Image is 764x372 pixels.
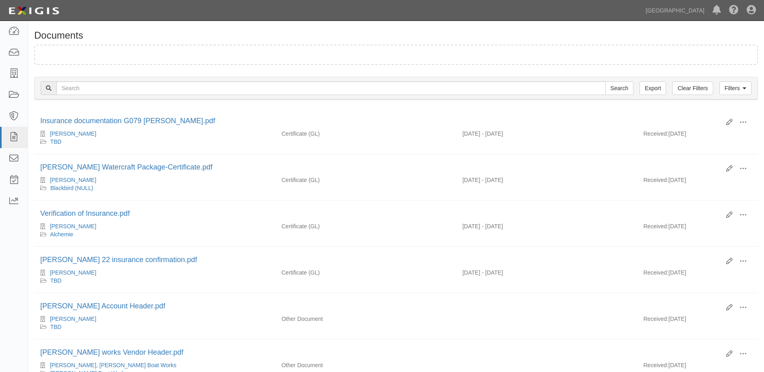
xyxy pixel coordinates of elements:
div: Insurance documentation G079 Thurber.pdf [40,116,720,126]
a: Filters [719,81,752,95]
div: TBD [40,323,269,331]
h1: Documents [34,30,758,41]
div: Effective 07/23/2025 - Expiration 07/23/2026 [456,176,637,184]
div: [DATE] [637,130,758,142]
div: Other Document [275,315,456,323]
a: Clear Filters [672,81,713,95]
div: Verification of Insurance.pdf [40,209,720,219]
input: Search [56,81,606,95]
div: Matthew Timko, TIMKO Boat Works [40,361,269,369]
p: Received: [643,222,668,230]
div: Amy Wagner [40,176,269,184]
div: General Liability [275,176,456,184]
div: Mark Thurber Account Header.pdf [40,301,720,312]
img: logo-5460c22ac91f19d4615b14bd174203de0afe785f0fc80cf4dbbc73dc1793850b.png [6,4,62,18]
a: Alchemie [50,231,73,238]
a: [PERSON_NAME] [50,177,96,183]
div: [DATE] [637,315,758,327]
div: [DATE] [637,176,758,188]
div: Effective 09/30/2025 - Expiration 09/30/2026 [456,269,637,277]
div: General Liability [275,130,456,138]
div: TBD [40,138,269,146]
a: [PERSON_NAME] Watercraft Package-Certificate.pdf [40,163,212,171]
a: [GEOGRAPHIC_DATA] [642,2,708,19]
div: Mark Thurber [40,315,269,323]
div: Mark Thurber [40,130,269,138]
a: Verification of Insurance.pdf [40,209,130,217]
div: [DATE] [637,222,758,234]
div: Effective 09/30/2025 - Expiration 09/30/2026 [456,222,637,230]
div: Mark Thurber [40,269,269,277]
a: Insurance documentation G079 [PERSON_NAME].pdf [40,117,215,125]
div: Thurber Santana 22 insurance confirmation.pdf [40,255,720,265]
p: Received: [643,315,668,323]
a: [PERSON_NAME] 22 insurance confirmation.pdf [40,256,197,264]
div: Alchemie [40,230,269,238]
div: Effective 09/10/2025 - Expiration 09/10/2026 [456,130,637,138]
a: TBD [50,324,62,330]
div: Effective - Expiration [456,361,637,362]
p: Received: [643,176,668,184]
a: Export [640,81,666,95]
a: [PERSON_NAME] [50,223,96,229]
a: [PERSON_NAME] [50,269,96,276]
a: [PERSON_NAME], [PERSON_NAME] Boat Works [50,362,176,368]
a: [PERSON_NAME] [50,130,96,137]
div: Joe Florendo [40,222,269,230]
a: Blackbird (NULL) [50,185,93,191]
div: General Liability [275,269,456,277]
a: [PERSON_NAME] works Vendor Header.pdf [40,348,183,356]
div: [DATE] [637,269,758,281]
a: [PERSON_NAME] [50,316,96,322]
a: [PERSON_NAME] Account Header.pdf [40,302,165,310]
div: TIMKO Boat works Vendor Header.pdf [40,347,720,358]
div: Amy Wagner Watercraft Package-Certificate.pdf [40,162,720,173]
div: Blackbird (NULL) [40,184,269,192]
a: TBD [50,138,62,145]
div: General Liability [275,222,456,230]
a: TBD [50,277,62,284]
div: TBD [40,277,269,285]
p: Received: [643,269,668,277]
p: Received: [643,361,668,369]
p: Received: [643,130,668,138]
input: Search [605,81,634,95]
div: Other Document [275,361,456,369]
i: Help Center - Complianz [729,6,739,15]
